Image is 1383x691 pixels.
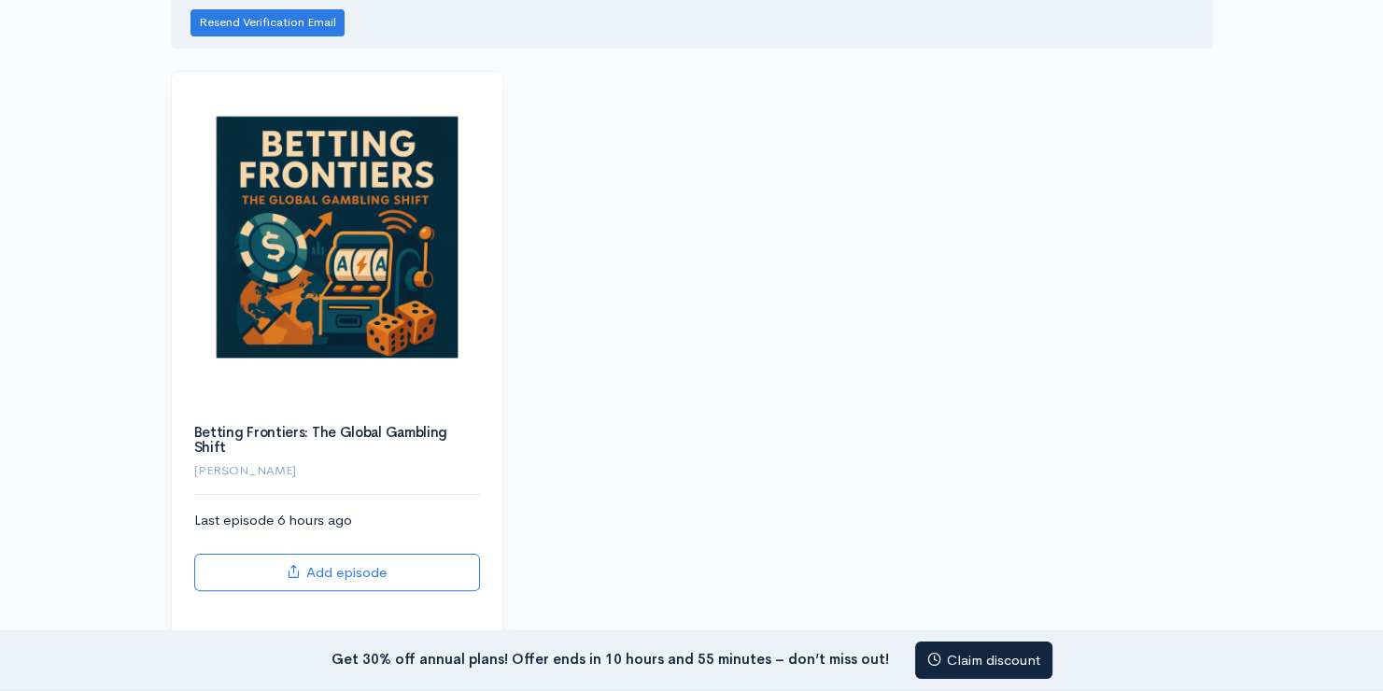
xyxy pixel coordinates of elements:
[915,642,1052,680] a: Claim discount
[194,510,480,591] div: Last episode 6 hours ago
[194,554,480,592] a: Add episode
[194,423,448,457] a: Betting Frontiers: The Global Gambling Shift
[191,9,345,36] button: Resend Verification Email
[332,649,889,667] strong: Get 30% off annual plans! Offer ends in 10 hours and 55 minutes – don’t miss out!
[194,461,480,480] p: [PERSON_NAME]
[172,72,502,402] img: Betting Frontiers: The Global Gambling Shift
